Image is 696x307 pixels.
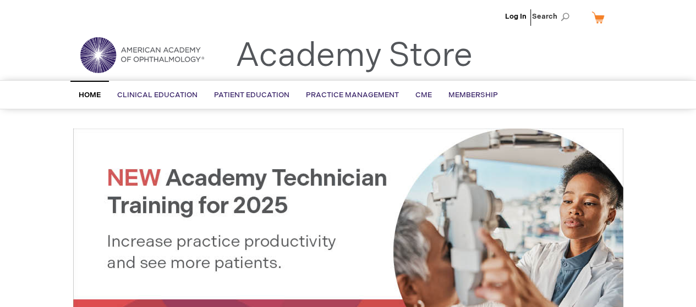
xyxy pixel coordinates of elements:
span: Membership [448,91,498,99]
a: Academy Store [235,36,473,76]
a: Log In [505,12,527,21]
span: Patient Education [214,91,289,99]
span: Home [79,91,101,99]
span: CME [415,91,432,99]
span: Practice Management [306,91,399,99]
span: Clinical Education [117,91,198,99]
span: Search [532,5,574,27]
